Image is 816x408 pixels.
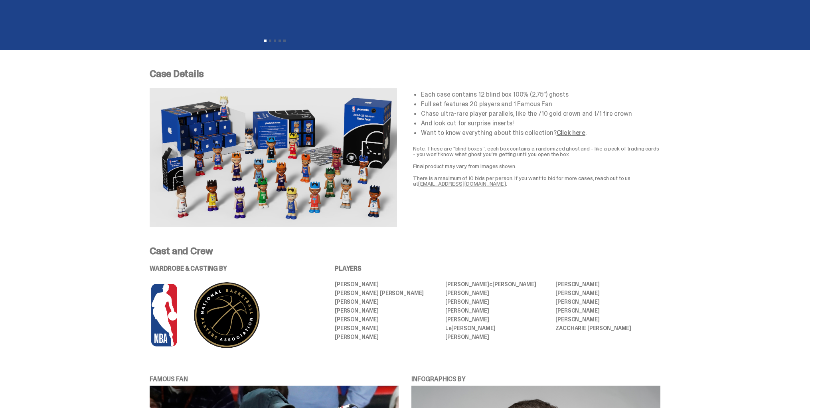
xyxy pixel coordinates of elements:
[413,175,660,186] p: There is a maximum of 10 bids per person. If you want to bid for more cases, reach out to us at .
[335,334,440,340] li: [PERSON_NAME]
[421,130,660,136] li: Want to know everything about this collection? .
[445,281,550,287] li: [PERSON_NAME] [PERSON_NAME]
[489,281,492,288] span: c
[413,146,660,157] p: Note: These are "blind boxes”: each box contains a randomized ghost and - like a pack of trading ...
[445,325,550,331] li: L [PERSON_NAME]
[335,325,440,331] li: [PERSON_NAME]
[413,163,660,169] p: Final product may vary from images shown.
[421,101,660,107] li: Full set features 20 players and 1 Famous Fan
[150,246,660,256] p: Cast and Crew
[445,299,550,305] li: [PERSON_NAME]
[555,325,660,331] li: ZACCHARIE [PERSON_NAME]
[555,281,660,287] li: [PERSON_NAME]
[421,111,660,117] li: Chase ultra-rare player parallels, like the /10 gold crown and 1/1 fire crown
[150,88,397,227] img: NBA-Case-Details.png
[274,40,276,42] button: View slide 3
[445,290,550,296] li: [PERSON_NAME]
[421,91,660,98] li: Each case contains 12 blind box 100% (2.75”) ghosts
[150,376,399,382] p: FAMOUS FAN
[557,129,585,137] a: Click here
[264,40,267,42] button: View slide 1
[335,299,440,305] li: [PERSON_NAME]
[445,334,550,340] li: [PERSON_NAME]
[411,376,660,382] p: INFOGRAPHICS BY
[279,40,281,42] button: View slide 4
[445,308,550,313] li: [PERSON_NAME]
[418,180,506,187] a: [EMAIL_ADDRESS][DOMAIN_NAME]
[335,265,660,272] p: PLAYERS
[449,325,452,332] span: e
[555,290,660,296] li: [PERSON_NAME]
[421,120,660,127] li: And look out for surprise inserts!
[335,281,440,287] li: [PERSON_NAME]
[283,40,286,42] button: View slide 5
[335,317,440,322] li: [PERSON_NAME]
[555,317,660,322] li: [PERSON_NAME]
[269,40,271,42] button: View slide 2
[150,265,312,272] p: WARDROBE & CASTING BY
[335,308,440,313] li: [PERSON_NAME]
[335,290,440,296] li: [PERSON_NAME] [PERSON_NAME]
[555,308,660,313] li: [PERSON_NAME]
[150,281,289,349] img: NBA%20and%20PA%20logo%20for%20PDP-04.png
[445,317,550,322] li: [PERSON_NAME]
[555,299,660,305] li: [PERSON_NAME]
[150,69,660,79] p: Case Details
